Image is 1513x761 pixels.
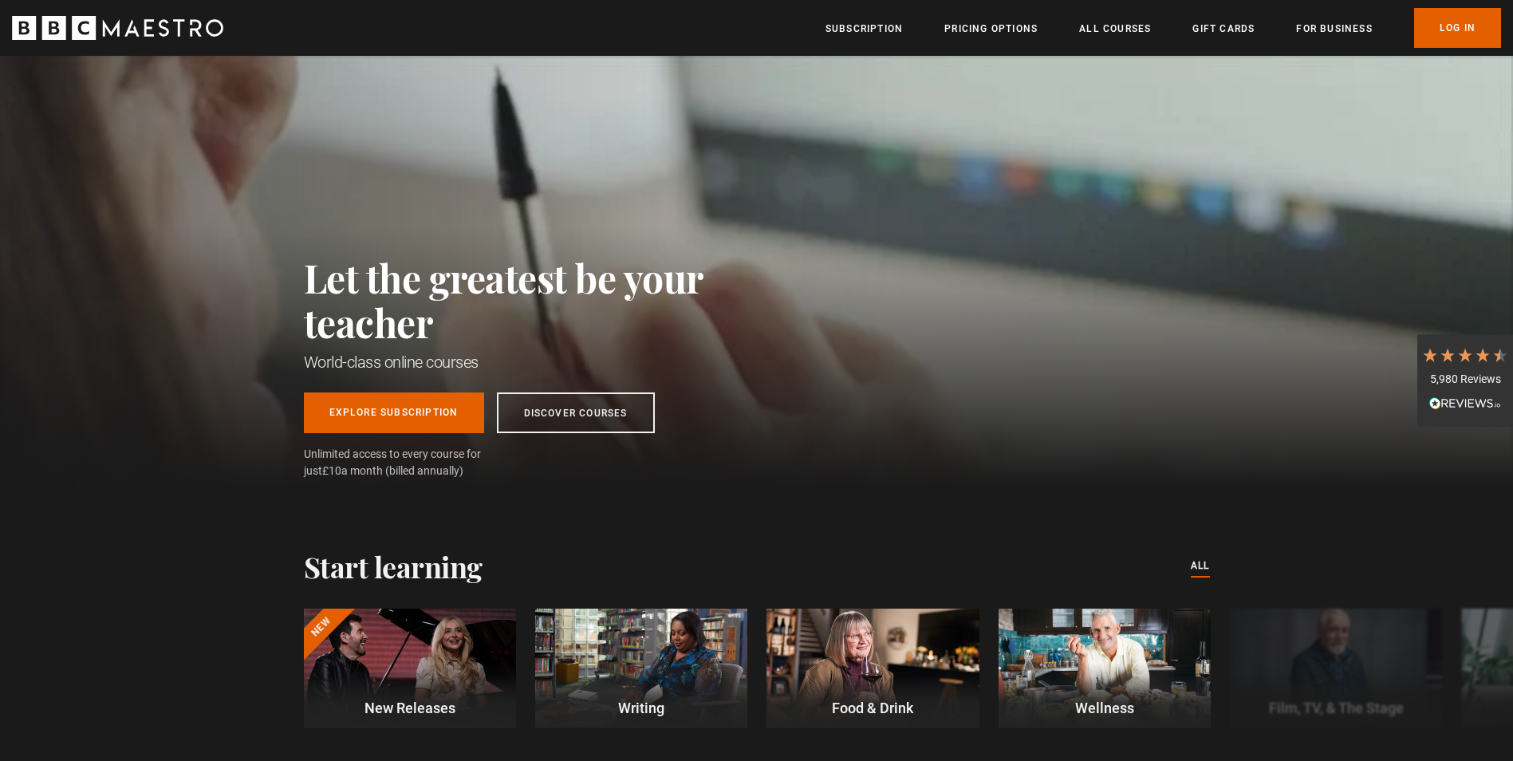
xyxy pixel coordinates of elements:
[304,392,484,433] a: Explore Subscription
[825,21,903,37] a: Subscription
[497,392,655,433] a: Discover Courses
[1429,397,1501,408] img: REVIEWS.io
[304,550,483,583] h2: Start learning
[999,609,1211,728] a: Wellness
[1421,396,1509,415] div: Read All Reviews
[766,609,979,728] a: Food & Drink
[825,8,1501,48] nav: Primary
[12,16,223,40] svg: BBC Maestro
[322,464,341,477] span: £10
[1414,8,1501,48] a: Log In
[535,609,747,728] a: Writing
[1079,21,1151,37] a: All Courses
[1421,346,1509,364] div: 4.7 Stars
[1192,21,1255,37] a: Gift Cards
[944,21,1038,37] a: Pricing Options
[304,351,774,373] h1: World-class online courses
[1296,21,1372,37] a: For business
[304,446,519,479] span: Unlimited access to every course for just a month (billed annually)
[1417,334,1513,427] div: 5,980 ReviewsRead All Reviews
[1421,372,1509,388] div: 5,980 Reviews
[304,255,774,345] h2: Let the greatest be your teacher
[304,609,516,728] a: New New Releases
[1230,609,1442,728] a: Film, TV, & The Stage
[1191,558,1210,575] a: All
